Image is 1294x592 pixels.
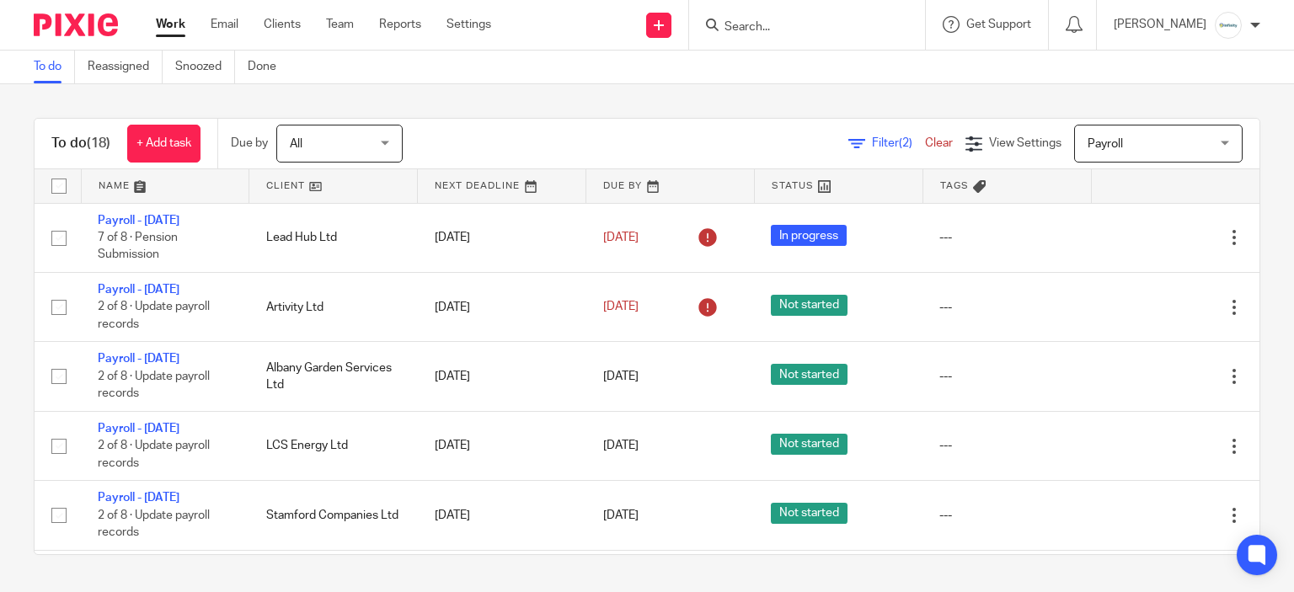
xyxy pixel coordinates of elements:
[249,272,418,341] td: Artivity Ltd
[249,203,418,272] td: Lead Hub Ltd
[248,51,289,83] a: Done
[989,137,1061,149] span: View Settings
[771,295,848,316] span: Not started
[98,492,179,504] a: Payroll - [DATE]
[418,411,586,480] td: [DATE]
[925,137,953,149] a: Clear
[939,507,1074,524] div: ---
[603,509,639,521] span: [DATE]
[290,138,302,150] span: All
[34,13,118,36] img: Pixie
[34,51,75,83] a: To do
[1114,16,1206,33] p: [PERSON_NAME]
[175,51,235,83] a: Snoozed
[211,16,238,33] a: Email
[127,125,201,163] a: + Add task
[771,225,847,246] span: In progress
[418,272,586,341] td: [DATE]
[939,229,1074,246] div: ---
[264,16,301,33] a: Clients
[446,16,491,33] a: Settings
[418,342,586,411] td: [DATE]
[899,137,912,149] span: (2)
[872,137,925,149] span: Filter
[249,481,418,550] td: Stamford Companies Ltd
[771,434,848,455] span: Not started
[98,371,210,400] span: 2 of 8 · Update payroll records
[98,509,210,539] span: 2 of 8 · Update payroll records
[98,353,179,365] a: Payroll - [DATE]
[771,503,848,524] span: Not started
[1088,138,1123,150] span: Payroll
[98,423,179,435] a: Payroll - [DATE]
[603,371,639,382] span: [DATE]
[418,203,586,272] td: [DATE]
[771,364,848,385] span: Not started
[939,437,1074,454] div: ---
[231,135,268,152] p: Due by
[379,16,421,33] a: Reports
[249,411,418,480] td: LCS Energy Ltd
[98,215,179,227] a: Payroll - [DATE]
[326,16,354,33] a: Team
[418,481,586,550] td: [DATE]
[966,19,1031,30] span: Get Support
[98,232,178,261] span: 7 of 8 · Pension Submission
[51,135,110,152] h1: To do
[603,301,639,313] span: [DATE]
[723,20,874,35] input: Search
[603,440,639,452] span: [DATE]
[98,440,210,469] span: 2 of 8 · Update payroll records
[940,181,969,190] span: Tags
[88,51,163,83] a: Reassigned
[1215,12,1242,39] img: Infinity%20Logo%20with%20Whitespace%20.png
[98,301,210,331] span: 2 of 8 · Update payroll records
[156,16,185,33] a: Work
[87,136,110,150] span: (18)
[939,368,1074,385] div: ---
[249,342,418,411] td: Albany Garden Services Ltd
[939,299,1074,316] div: ---
[98,284,179,296] a: Payroll - [DATE]
[603,232,639,243] span: [DATE]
